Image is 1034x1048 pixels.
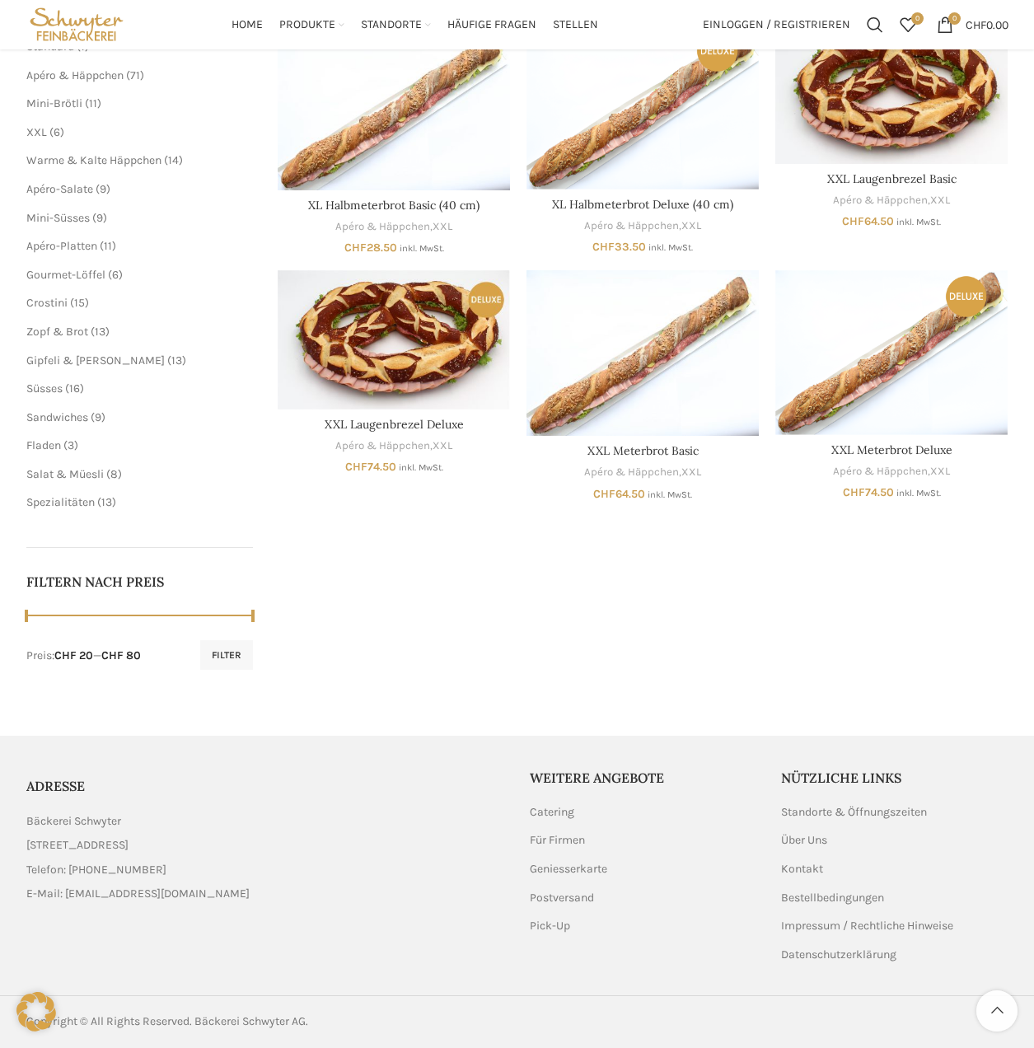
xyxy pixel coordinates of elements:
a: Apéro & Häppchen [335,219,430,235]
a: XXL Laugenbrezel Basic [775,25,1008,164]
a: Apéro & Häppchen [833,193,928,208]
span: CHF [592,240,615,254]
span: Stellen [553,17,598,33]
a: Crostini [26,296,68,310]
a: Gipfeli & [PERSON_NAME] [26,353,165,367]
a: 0 CHF0.00 [929,8,1017,41]
a: XXL [930,193,950,208]
a: Häufige Fragen [447,8,536,41]
a: Sandwiches [26,410,88,424]
span: CHF 20 [54,648,93,662]
a: XXL Meterbrot Deluxe [775,270,1008,434]
span: CHF 80 [101,648,141,662]
a: Fladen [26,438,61,452]
bdi: 28.50 [344,241,397,255]
span: Häufige Fragen [447,17,536,33]
a: Zopf & Brot [26,325,88,339]
span: CHF [593,487,615,501]
a: Stellen [553,8,598,41]
a: Warme & Kalte Häppchen [26,153,161,167]
a: Catering [530,804,576,821]
a: XL Halbmeterbrot Deluxe (40 cm) [526,25,759,189]
span: CHF [966,17,986,31]
a: Pick-Up [530,918,572,934]
span: 13 [95,325,105,339]
small: inkl. MwSt. [896,488,941,498]
div: , [775,464,1008,480]
a: Datenschutzerklärung [781,947,898,963]
a: XXL Laugenbrezel Deluxe [278,270,510,409]
bdi: 74.50 [843,485,894,499]
a: XL Halbmeterbrot Basic (40 cm) [308,198,480,213]
bdi: 64.50 [593,487,645,501]
span: Spezialitäten [26,495,95,509]
span: Standorte [361,17,422,33]
a: Einloggen / Registrieren [695,8,859,41]
a: Apéro & Häppchen [335,438,430,454]
span: 1 [81,40,85,54]
a: Home [232,8,263,41]
span: Home [232,17,263,33]
span: 13 [101,495,112,509]
div: , [526,465,759,480]
span: 0 [911,12,924,25]
span: 16 [69,381,80,395]
span: 71 [130,68,140,82]
a: XL Halbmeterbrot Deluxe (40 cm) [552,197,733,212]
a: Für Firmen [530,832,587,849]
span: Mini-Brötli [26,96,82,110]
span: CHF [345,460,367,474]
h5: Filtern nach Preis [26,573,254,591]
span: CHF [843,485,865,499]
a: Apéro-Salate [26,182,93,196]
a: XXL [26,125,47,139]
small: inkl. MwSt. [896,217,941,227]
a: XXL [433,438,452,454]
a: XXL [681,465,701,480]
span: 3 [68,438,74,452]
a: Mini-Süsses [26,211,90,225]
small: inkl. MwSt. [648,489,692,500]
span: Produkte [279,17,335,33]
span: Apéro & Häppchen [26,68,124,82]
div: , [775,193,1008,208]
span: 11 [89,96,97,110]
span: ADRESSE [26,778,85,794]
a: XL Halbmeterbrot Basic (40 cm) [278,25,510,190]
a: XXL Meterbrot Deluxe [831,442,952,457]
a: Scroll to top button [976,990,1018,1032]
a: Salat & Müesli [26,467,104,481]
a: XXL Laugenbrezel Deluxe [325,417,464,432]
span: 9 [100,182,106,196]
a: Produkte [279,8,344,41]
span: Einloggen / Registrieren [703,19,850,30]
div: , [278,438,510,454]
div: Meine Wunschliste [891,8,924,41]
a: Standorte & Öffnungszeiten [781,804,929,821]
small: inkl. MwSt. [648,242,693,253]
a: Kontakt [781,861,825,877]
span: E-Mail: [EMAIL_ADDRESS][DOMAIN_NAME] [26,885,250,903]
a: Suchen [859,8,891,41]
a: Apéro & Häppchen [833,464,928,480]
span: CHF [344,241,367,255]
a: Bestellbedingungen [781,890,886,906]
span: [STREET_ADDRESS] [26,836,129,854]
a: Apéro & Häppchen [584,465,679,480]
a: XXL Meterbrot Basic [526,270,759,436]
a: Apéro-Platten [26,239,97,253]
a: XXL Meterbrot Basic [587,443,699,458]
a: List item link [26,861,505,879]
h5: Nützliche Links [781,769,1008,787]
a: Standard [26,40,74,54]
div: Copyright © All Rights Reserved. Bäckerei Schwyter AG. [26,1013,509,1031]
a: XXL [681,218,701,234]
span: Süsses [26,381,63,395]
